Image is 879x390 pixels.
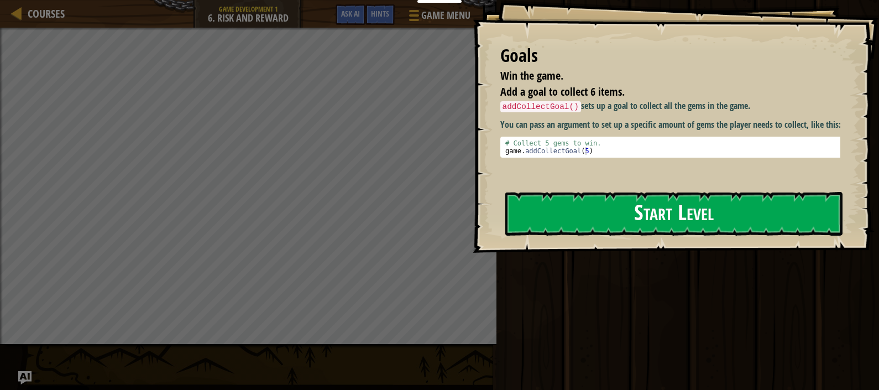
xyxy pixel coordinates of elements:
[500,68,563,83] span: Win the game.
[18,371,32,384] button: Ask AI
[371,8,389,19] span: Hints
[421,8,470,23] span: Game Menu
[500,100,851,113] p: sets up a goal to collect all the gems in the game.
[336,4,365,25] button: Ask AI
[500,43,840,69] div: Goals
[500,84,625,99] span: Add a goal to collect 6 items.
[500,118,851,131] p: You can pass an argument to set up a specific amount of gems the player needs to collect, like this:
[486,84,838,100] li: Add a goal to collect 6 items.
[400,4,477,30] button: Game Menu
[500,101,581,112] code: addCollectGoal()
[486,68,838,84] li: Win the game.
[505,192,843,236] button: Start Level
[22,6,65,21] a: Courses
[341,8,360,19] span: Ask AI
[28,6,65,21] span: Courses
